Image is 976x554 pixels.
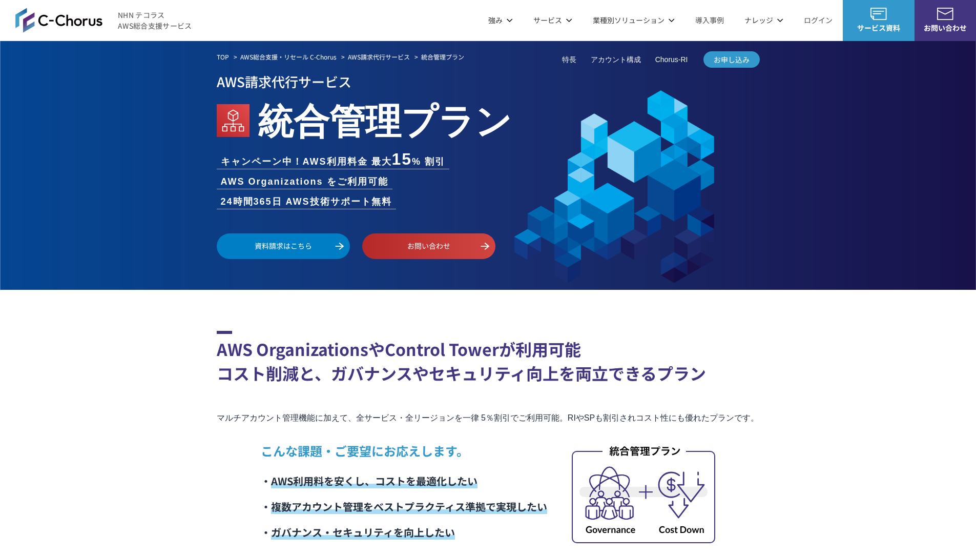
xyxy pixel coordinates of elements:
[703,54,760,65] span: お申し込み
[217,175,392,189] li: AWS Organizations をご利用可能
[15,8,192,32] a: AWS総合支援サービス C-ChorusNHN テコラスAWS総合支援サービス
[533,15,572,26] p: サービス
[271,525,455,540] span: ガバナンス・セキュリティを向上したい
[562,54,576,65] a: 特長
[261,468,547,494] li: ・
[655,54,688,65] a: Chorus-RI
[217,70,760,92] p: AWS請求代行サービス
[915,23,976,33] span: お問い合わせ
[271,499,547,514] span: 複数アカウント管理をベストプラクティス準拠で実現したい
[572,444,715,543] img: 統合管理プラン_内容イメージ
[261,442,547,460] p: こんな課題・ご要望にお応えします。
[703,51,760,68] a: お申し込み
[421,52,464,61] em: 統合管理プラン
[392,150,412,168] span: 15
[217,411,760,425] p: マルチアカウント管理機能に加えて、全サービス・全リージョンを一律 5％割引でご利用可能。RIやSPも割引されコスト性にも優れたプランです。
[804,15,833,26] a: ログイン
[217,151,450,169] li: キャンペーン中！AWS利用料金 最大 % 割引
[870,8,887,20] img: AWS総合支援サービス C-Chorus サービス資料
[695,15,724,26] a: 導入事例
[362,233,495,259] a: お問い合わせ
[217,195,396,209] li: 24時間365日 AWS技術サポート無料
[217,52,229,62] a: TOP
[261,520,547,545] li: ・
[217,233,350,259] a: 資料請求はこちら
[15,8,102,32] img: AWS総合支援サービス C-Chorus
[348,52,410,62] a: AWS請求代行サービス
[217,331,760,385] h2: AWS OrganizationsやControl Towerが利用可能 コスト削減と、ガバナンスやセキュリティ向上を両立できるプラン
[488,15,513,26] p: 強み
[744,15,783,26] p: ナレッジ
[258,92,512,145] em: 統合管理プラン
[118,10,192,31] span: NHN テコラス AWS総合支援サービス
[593,15,675,26] p: 業種別ソリューション
[591,54,641,65] a: アカウント構成
[240,52,337,62] a: AWS総合支援・リセール C-Chorus
[261,494,547,520] li: ・
[843,23,915,33] span: サービス資料
[217,104,250,137] img: AWS Organizations
[937,8,953,20] img: お問い合わせ
[271,473,477,488] span: AWS利用料を安くし、コストを最適化したい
